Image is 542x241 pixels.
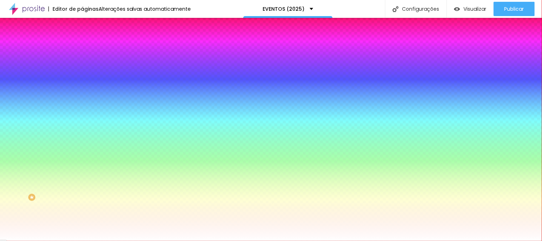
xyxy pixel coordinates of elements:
span: Publicar [504,6,524,12]
span: Visualizar [464,6,487,12]
img: view-1.svg [454,6,460,12]
button: Visualizar [447,2,494,16]
img: Icone [393,6,399,12]
div: Alterações salvas automaticamente [99,6,191,11]
p: EVENTOS (2025) [263,6,304,11]
button: Publicar [494,2,535,16]
div: Editor de páginas [48,6,99,11]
